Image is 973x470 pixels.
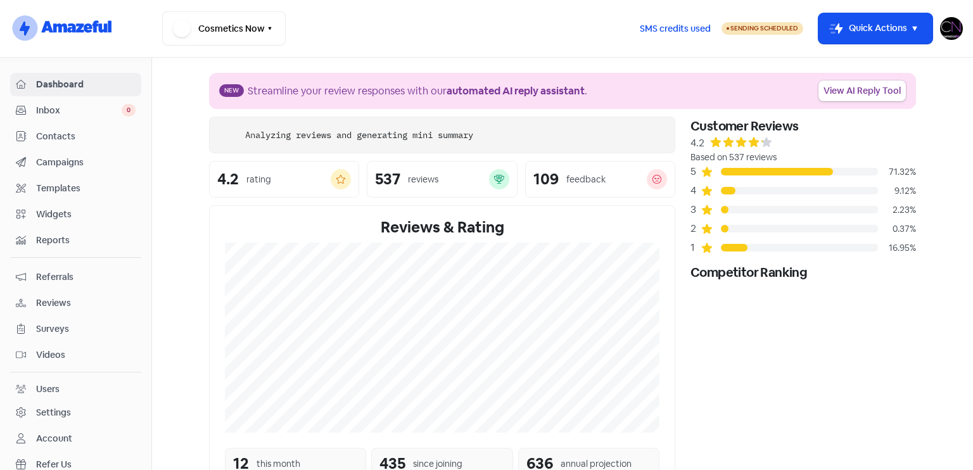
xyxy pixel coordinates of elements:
[629,21,722,34] a: SMS credits used
[690,183,701,198] div: 4
[367,161,517,198] a: 537reviews
[818,13,932,44] button: Quick Actions
[690,221,701,236] div: 2
[162,11,286,46] button: Cosmetics Now
[690,117,916,136] div: Customer Reviews
[36,78,136,91] span: Dashboard
[878,241,916,255] div: 16.95%
[122,104,136,117] span: 0
[690,151,916,164] div: Based on 537 reviews
[36,182,136,195] span: Templates
[36,322,136,336] span: Surveys
[878,184,916,198] div: 9.12%
[10,343,141,367] a: Videos
[36,383,60,396] div: Users
[10,265,141,289] a: Referrals
[533,172,559,187] div: 109
[36,234,136,247] span: Reports
[878,165,916,179] div: 71.32%
[36,296,136,310] span: Reviews
[36,432,72,445] div: Account
[10,177,141,200] a: Templates
[818,80,906,101] a: View AI Reply Tool
[566,173,606,186] div: feedback
[10,378,141,401] a: Users
[10,427,141,450] a: Account
[10,73,141,96] a: Dashboard
[878,203,916,217] div: 2.23%
[10,151,141,174] a: Campaigns
[408,173,438,186] div: reviews
[525,161,675,198] a: 109feedback
[36,348,136,362] span: Videos
[219,84,244,97] span: New
[248,84,587,99] div: Streamline your review responses with our .
[36,130,136,143] span: Contacts
[10,317,141,341] a: Surveys
[690,240,701,255] div: 1
[10,125,141,148] a: Contacts
[375,172,400,187] div: 537
[245,129,473,142] div: Analyzing reviews and generating mini summary
[447,84,585,98] b: automated AI reply assistant
[10,203,141,226] a: Widgets
[640,22,711,35] span: SMS credits used
[246,173,271,186] div: rating
[690,263,916,282] div: Competitor Ranking
[225,216,659,239] div: Reviews & Rating
[36,270,136,284] span: Referrals
[10,229,141,252] a: Reports
[36,406,71,419] div: Settings
[10,401,141,424] a: Settings
[690,202,701,217] div: 3
[730,24,798,32] span: Sending Scheduled
[10,291,141,315] a: Reviews
[10,99,141,122] a: Inbox 0
[690,136,704,151] div: 4.2
[940,17,963,40] img: User
[209,161,359,198] a: 4.2rating
[722,21,803,36] a: Sending Scheduled
[217,172,239,187] div: 4.2
[878,222,916,236] div: 0.37%
[690,164,701,179] div: 5
[36,208,136,221] span: Widgets
[36,156,136,169] span: Campaigns
[36,104,122,117] span: Inbox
